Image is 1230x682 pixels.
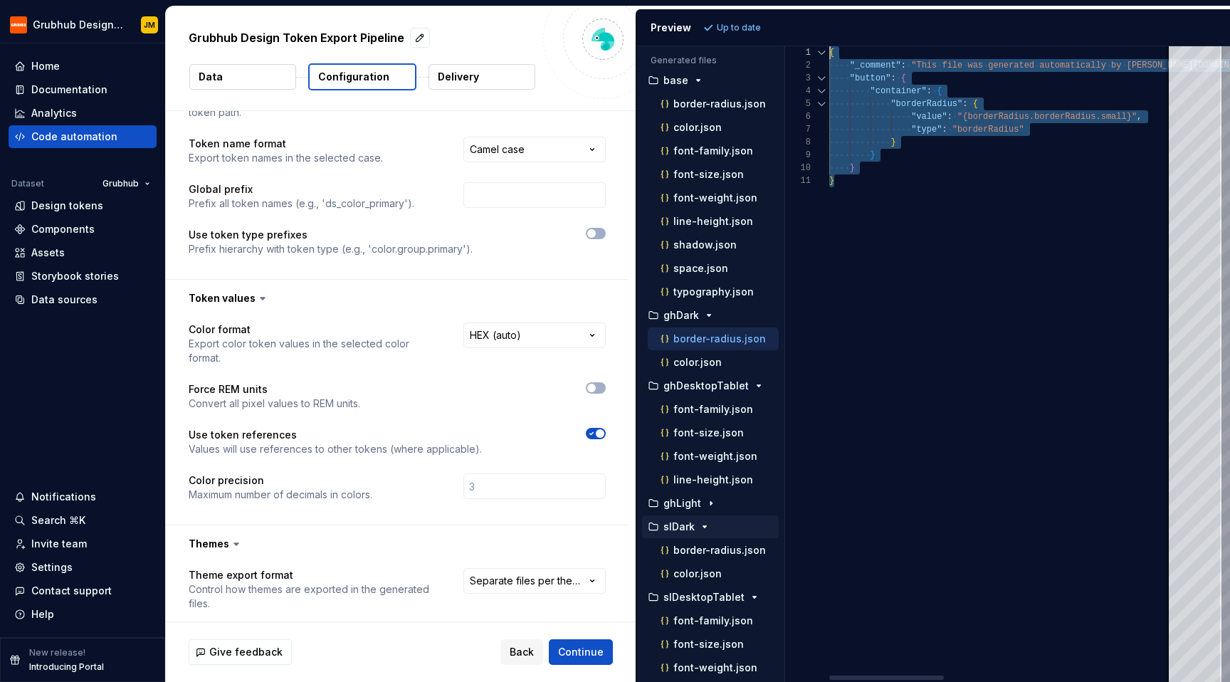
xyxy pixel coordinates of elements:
button: Notifications [9,486,157,508]
div: 9 [785,149,811,162]
p: border-radius.json [673,98,766,110]
span: } [829,176,834,186]
span: Grubhub [102,178,139,189]
a: Code automation [9,125,157,148]
p: Force REM units [189,382,360,397]
button: font-size.json [648,425,779,441]
p: New release! [29,647,85,659]
div: Grubhub Design System [33,18,124,32]
p: Configuration [318,70,389,84]
p: Token name format [189,137,383,151]
p: ghLight [663,498,701,509]
div: Invite team [31,537,87,551]
button: color.json [648,355,779,370]
p: color.json [673,122,722,133]
input: 3 [463,473,606,499]
button: border-radius.json [648,331,779,347]
p: font-family.json [673,145,753,157]
div: Code automation [31,130,117,144]
div: Analytics [31,106,77,120]
p: Theme export format [189,568,438,582]
button: shadow.json [648,237,779,253]
p: ghDesktopTablet [663,380,749,392]
span: : [926,86,931,96]
p: Introducing Portal [29,661,104,673]
p: line-height.json [673,216,753,227]
button: Continue [549,639,613,665]
span: "button" [849,73,890,83]
span: { [972,99,977,109]
div: 4 [785,85,811,98]
p: Color precision [189,473,372,488]
span: { [829,48,834,58]
p: Use token references [189,428,482,442]
div: 7 [785,123,811,136]
a: Storybook stories [9,265,157,288]
div: Storybook stories [31,269,119,283]
a: Components [9,218,157,241]
div: 2 [785,59,811,72]
span: "container" [870,86,926,96]
a: Invite team [9,533,157,555]
p: Data [199,70,223,84]
button: Back [500,639,543,665]
button: base [642,73,779,88]
p: ghDark [663,310,699,321]
button: Contact support [9,579,157,602]
p: font-size.json [673,427,744,439]
p: Convert all pixel values to REM units. [189,397,360,411]
p: border-radius.json [673,545,766,556]
span: "borderRadius" [952,125,1024,135]
p: font-weight.json [673,192,757,204]
span: Give feedback [209,645,283,659]
p: Up to date [717,22,761,33]
div: Click to collapse the range. [812,46,831,59]
div: Click to collapse the range. [812,72,831,85]
p: Prefix all token names (e.g., 'ds_color_primary'). [189,196,414,211]
span: Continue [558,645,604,659]
p: color.json [673,568,722,579]
div: Click to collapse the range. [812,85,831,98]
a: Assets [9,241,157,264]
p: slDark [663,521,695,533]
span: : [890,73,895,83]
p: font-family.json [673,615,753,626]
span: "type" [911,125,942,135]
div: 1 [785,46,811,59]
span: "{borderRadius.borderRadius.small}" [957,112,1137,122]
span: "value" [911,112,947,122]
span: "borderRadius" [890,99,962,109]
button: font-family.json [648,402,779,417]
p: font-weight.json [673,662,757,673]
div: 8 [785,136,811,149]
button: line-height.json [648,214,779,229]
span: : [962,99,967,109]
button: color.json [648,566,779,582]
p: color.json [673,357,722,368]
button: typography.json [648,284,779,300]
div: Data sources [31,293,98,307]
button: font-family.json [648,613,779,629]
button: Grubhub Design SystemJM [3,9,162,40]
p: typography.json [673,286,754,298]
div: 10 [785,162,811,174]
div: Notifications [31,490,96,504]
button: font-weight.json [648,448,779,464]
p: Prefix hierarchy with token type (e.g., 'color.group.primary'). [189,242,473,256]
div: Preview [651,21,691,35]
p: Delivery [438,70,479,84]
button: ghDesktopTablet [642,378,779,394]
p: Export token names in the selected case. [189,151,383,165]
p: Generated files [651,55,770,66]
button: slDesktopTablet [642,589,779,605]
p: slDesktopTablet [663,592,745,603]
a: Documentation [9,78,157,101]
p: border-radius.json [673,333,766,345]
div: Search ⌘K [31,513,85,528]
p: Values will use references to other tokens (where applicable). [189,442,482,456]
span: : [900,61,905,70]
button: Configuration [308,63,416,90]
p: font-weight.json [673,451,757,462]
div: Contact support [31,584,112,598]
button: space.json [648,261,779,276]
